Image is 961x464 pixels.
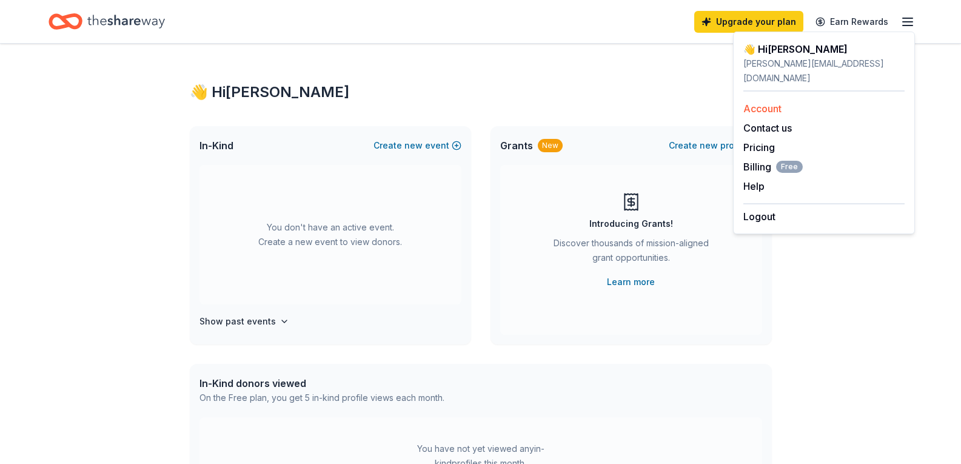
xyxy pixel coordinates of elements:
a: Learn more [607,275,655,289]
div: [PERSON_NAME][EMAIL_ADDRESS][DOMAIN_NAME] [743,56,905,86]
div: Introducing Grants! [589,217,673,231]
span: new [404,138,423,153]
h4: Show past events [199,314,276,329]
div: 👋 Hi [PERSON_NAME] [190,82,772,102]
a: Earn Rewards [808,11,896,33]
button: Show past events [199,314,289,329]
a: Upgrade your plan [694,11,803,33]
div: 👋 Hi [PERSON_NAME] [743,42,905,56]
span: Free [776,161,803,173]
div: In-Kind donors viewed [199,376,444,391]
button: Contact us [743,121,792,135]
button: Logout [743,209,775,224]
div: Discover thousands of mission-aligned grant opportunities. [549,236,714,270]
div: New [538,139,563,152]
span: In-Kind [199,138,233,153]
span: new [700,138,718,153]
div: You don't have an active event. Create a new event to view donors. [199,165,461,304]
div: On the Free plan, you get 5 in-kind profile views each month. [199,391,444,405]
button: BillingFree [743,160,803,174]
button: Help [743,179,765,193]
button: Createnewproject [669,138,762,153]
a: Account [743,103,782,115]
span: Billing [743,160,803,174]
a: Home [49,7,165,36]
button: Createnewevent [373,138,461,153]
span: Grants [500,138,533,153]
a: Pricing [743,141,775,153]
